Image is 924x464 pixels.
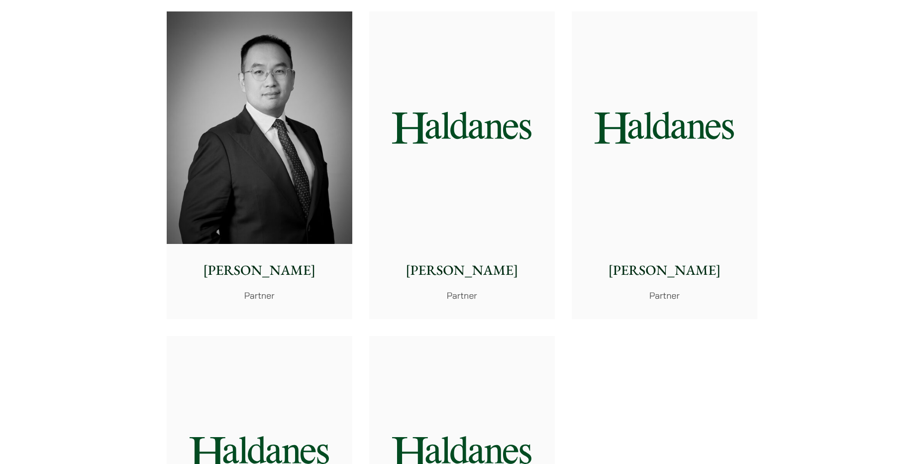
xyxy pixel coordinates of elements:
p: [PERSON_NAME] [175,260,344,281]
a: [PERSON_NAME] Partner [572,11,757,319]
p: Partner [377,289,547,302]
a: [PERSON_NAME] Partner [167,11,352,319]
p: Partner [580,289,749,302]
p: [PERSON_NAME] [580,260,749,281]
p: Partner [175,289,344,302]
a: [PERSON_NAME] Partner [369,11,555,319]
p: [PERSON_NAME] [377,260,547,281]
